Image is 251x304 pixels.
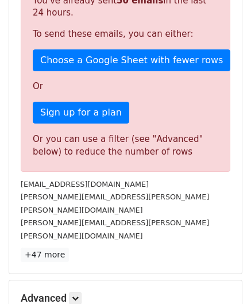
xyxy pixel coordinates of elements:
[21,180,149,188] small: [EMAIL_ADDRESS][DOMAIN_NAME]
[33,49,230,71] a: Choose a Google Sheet with fewer rows
[33,28,218,40] p: To send these emails, you can either:
[33,102,129,124] a: Sign up for a plan
[21,193,209,214] small: [PERSON_NAME][EMAIL_ADDRESS][PERSON_NAME][PERSON_NAME][DOMAIN_NAME]
[21,218,209,240] small: [PERSON_NAME][EMAIL_ADDRESS][PERSON_NAME][PERSON_NAME][DOMAIN_NAME]
[194,249,251,304] iframe: Chat Widget
[33,133,218,159] div: Or you can use a filter (see "Advanced" below) to reduce the number of rows
[33,80,218,93] p: Or
[21,248,69,262] a: +47 more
